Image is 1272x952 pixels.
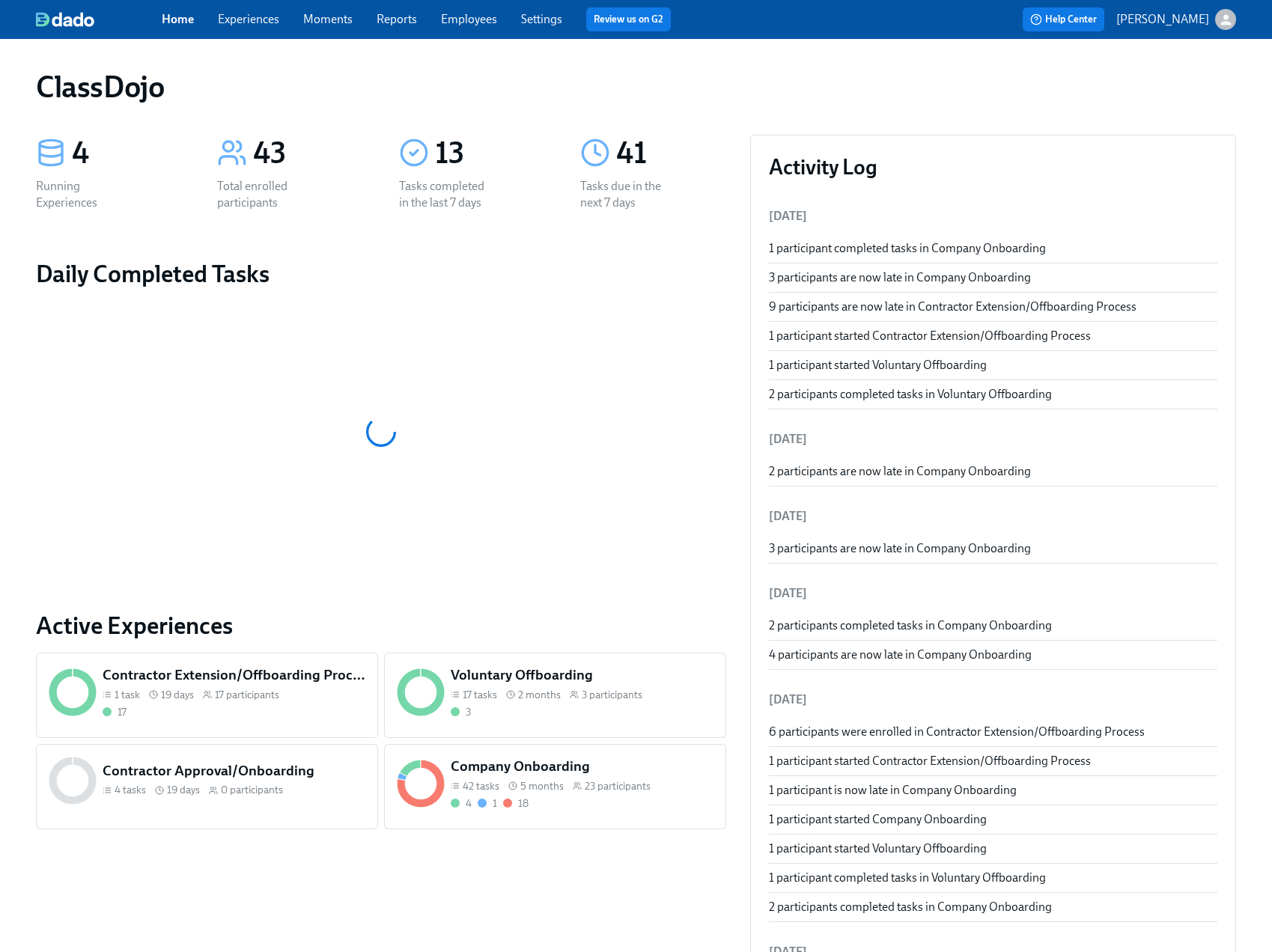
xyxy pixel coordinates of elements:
div: 13 [435,135,544,172]
span: 17 participants [215,688,279,702]
button: Review us on G2 [586,7,671,31]
span: [DATE] [769,209,807,223]
a: Active Experiences [36,611,726,641]
h2: Daily Completed Tasks [36,259,726,289]
h5: Contractor Extension/Offboarding Process [103,665,365,685]
div: 4 [466,796,472,811]
span: 17 tasks [463,688,497,702]
div: 17 [118,705,127,719]
div: Tasks due in the next 7 days [580,178,676,211]
a: Home [162,12,194,26]
span: 19 days [161,688,194,702]
li: [DATE] [769,498,1217,534]
div: 41 [616,135,725,172]
li: [DATE] [769,421,1217,457]
a: Reports [377,12,417,26]
a: dado [36,12,162,27]
span: 42 tasks [463,779,499,793]
span: 2 months [518,688,561,702]
span: 3 participants [582,688,642,702]
h5: Company Onboarding [451,757,713,776]
h5: Voluntary Offboarding [451,665,713,685]
a: Contractor Approval/Onboarding4 tasks 19 days0 participants [36,744,378,829]
div: On time with open tasks [478,796,497,811]
span: 0 participants [221,783,283,797]
div: 1 participant is now late in Company Onboarding [769,782,1217,799]
a: Company Onboarding42 tasks 5 months23 participants4118 [384,744,726,829]
div: 2 participants completed tasks in Company Onboarding [769,617,1217,634]
a: Contractor Extension/Offboarding Process1 task 19 days17 participants17 [36,653,378,738]
a: Review us on G2 [594,12,663,27]
div: Running Experiences [36,178,132,211]
a: Voluntary Offboarding17 tasks 2 months3 participants3 [384,653,726,738]
img: dado [36,12,94,27]
span: 23 participants [585,779,651,793]
a: Employees [441,12,497,26]
li: [DATE] [769,576,1217,611]
div: 1 participant started Voluntary Offboarding [769,840,1217,857]
div: 4 participants are now late in Company Onboarding [769,647,1217,663]
div: With overdue tasks [503,796,529,811]
div: 3 participants are now late in Company Onboarding [769,269,1217,286]
a: Settings [521,12,562,26]
div: 1 participant completed tasks in Company Onboarding [769,240,1217,257]
div: Completed all due tasks [451,796,472,811]
div: Tasks completed in the last 7 days [399,178,495,211]
div: 4 [72,135,181,172]
p: [PERSON_NAME] [1116,11,1209,28]
div: 1 participant started Contractor Extension/Offboarding Process [769,753,1217,769]
div: 1 participant started Voluntary Offboarding [769,357,1217,373]
span: 4 tasks [115,783,146,797]
div: 3 participants are now late in Company Onboarding [769,540,1217,557]
div: 3 [466,705,471,719]
li: [DATE] [769,682,1217,718]
h1: ClassDojo [36,69,164,105]
a: Moments [303,12,353,26]
div: 1 participant started Contractor Extension/Offboarding Process [769,328,1217,344]
a: Experiences [218,12,279,26]
span: Help Center [1030,12,1097,27]
div: 2 participants completed tasks in Company Onboarding [769,899,1217,915]
h5: Contractor Approval/Onboarding [103,761,365,781]
span: 1 task [115,688,140,702]
div: 1 participant completed tasks in Voluntary Offboarding [769,870,1217,886]
div: 2 participants completed tasks in Voluntary Offboarding [769,386,1217,403]
div: 1 [493,796,497,811]
span: 19 days [167,783,200,797]
div: 6 participants were enrolled in Contractor Extension/Offboarding Process [769,724,1217,740]
div: 18 [518,796,529,811]
div: Total enrolled participants [217,178,313,211]
span: 5 months [520,779,564,793]
button: [PERSON_NAME] [1116,9,1236,30]
div: 9 participants are now late in Contractor Extension/Offboarding Process [769,299,1217,315]
div: 2 participants are now late in Company Onboarding [769,463,1217,480]
h3: Activity Log [769,153,1217,180]
div: 43 [253,135,362,172]
div: Completed all due tasks [451,705,471,719]
div: Completed all due tasks [103,705,127,719]
button: Help Center [1023,7,1104,31]
div: 1 participant started Company Onboarding [769,811,1217,828]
